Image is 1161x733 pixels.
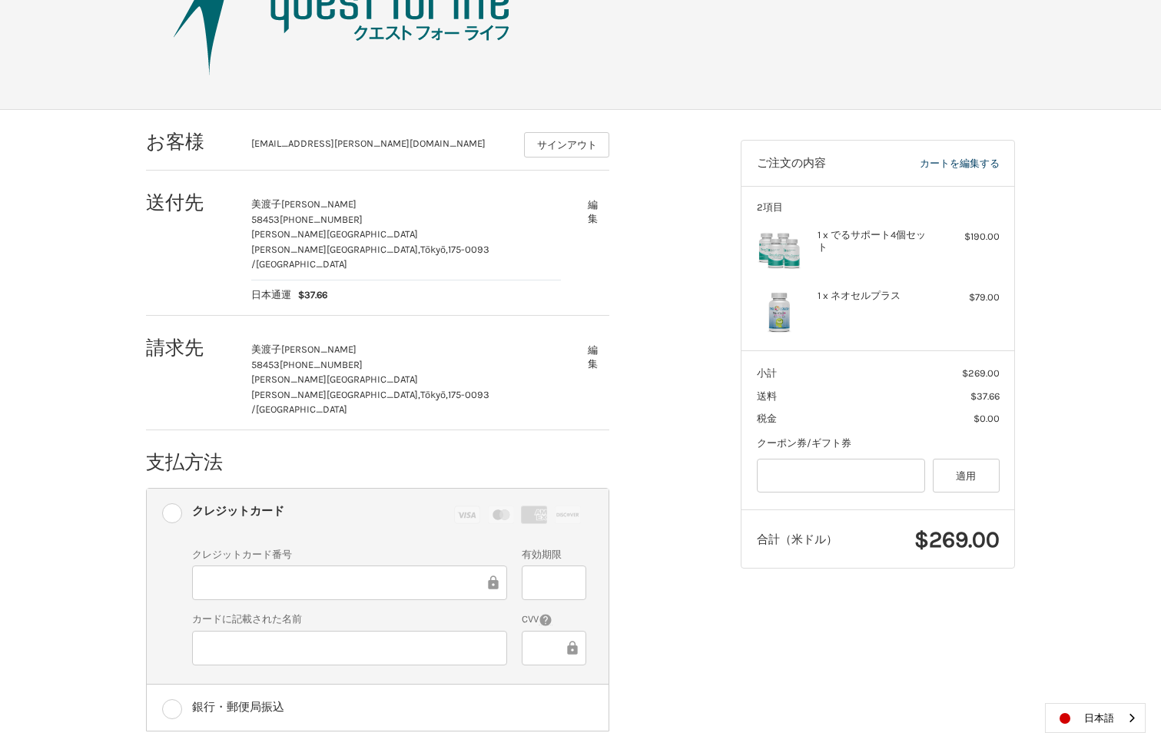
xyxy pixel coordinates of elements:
[970,390,1000,402] span: $37.66
[256,403,347,415] span: [GEOGRAPHIC_DATA]
[251,214,280,225] span: 58453
[524,132,609,158] button: サインアウト
[291,287,328,303] span: $37.66
[251,343,281,355] span: 美渡子
[256,258,347,270] span: [GEOGRAPHIC_DATA]
[757,390,777,402] span: 送料
[192,547,507,562] label: クレジットカード番号
[251,136,509,158] div: [EMAIL_ADDRESS][PERSON_NAME][DOMAIN_NAME]
[522,547,585,562] label: 有効期限
[962,367,1000,379] span: $269.00
[974,413,1000,424] span: $0.00
[1045,703,1146,733] div: Language
[1046,704,1145,732] a: 日本語
[939,290,1000,305] div: $79.00
[251,373,418,385] span: [PERSON_NAME][GEOGRAPHIC_DATA]
[818,290,935,302] h4: 1 x ネオセルプラス
[280,359,363,370] span: [PHONE_NUMBER]
[818,229,935,254] h4: 1 x でるサポート4個セット
[192,612,507,627] label: カードに記載された名前
[869,156,999,171] a: カートを編集する
[280,214,363,225] span: [PHONE_NUMBER]
[251,287,291,303] span: 日本通運
[192,695,284,720] div: 銀行・郵便局振込
[757,201,1000,214] h3: 2項目
[251,244,420,255] span: [PERSON_NAME][GEOGRAPHIC_DATA],
[146,130,236,154] h2: お客様
[420,389,448,400] span: Tōkyō,
[146,450,236,474] h2: 支払方法
[933,459,1000,493] button: 適用
[576,338,609,376] button: 編集
[757,413,777,424] span: 税金
[251,228,418,240] span: [PERSON_NAME][GEOGRAPHIC_DATA]
[203,574,485,592] iframe: セキュア・クレジットカード・フレーム - クレジットカード番号
[532,574,575,592] iframe: セキュア・クレジットカード・フレーム - 有効期限
[757,459,926,493] input: Gift Certificate or Coupon Code
[522,612,585,627] label: CVV
[192,499,284,524] div: クレジットカード
[281,343,357,355] span: [PERSON_NAME]
[757,532,838,546] span: 合計（米ドル）
[251,198,281,210] span: 美渡子
[757,436,1000,451] div: クーポン券/ギフト券
[420,244,448,255] span: Tōkyō,
[251,389,420,400] span: [PERSON_NAME][GEOGRAPHIC_DATA],
[251,359,280,370] span: 58453
[1045,703,1146,733] aside: Language selected: 日本語
[914,526,1000,553] span: $269.00
[939,229,1000,244] div: $190.00
[146,336,236,360] h2: 請求先
[757,156,870,171] h3: ご注文の内容
[576,193,609,231] button: 編集
[757,367,777,379] span: 小計
[146,191,236,214] h2: 送付先
[281,198,357,210] span: [PERSON_NAME]
[532,639,563,657] iframe: 安全なクレジットカードフレーム - CVV
[203,639,496,657] iframe: セキュア・クレジットカード・フレーム - カード所有者名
